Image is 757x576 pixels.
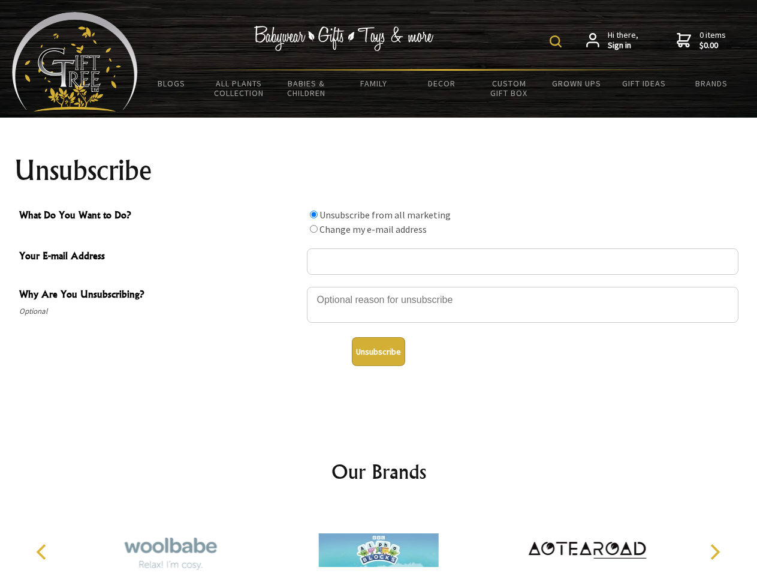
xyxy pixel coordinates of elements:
[699,40,726,51] strong: $0.00
[30,539,56,565] button: Previous
[307,287,738,323] textarea: Why Are You Unsubscribing?
[307,248,738,275] input: Your E-mail Address
[352,337,405,366] button: Unsubscribe
[19,287,301,304] span: Why Are You Unsubscribing?
[550,35,562,47] img: product search
[340,71,408,96] a: Family
[273,71,340,106] a: Babies & Children
[19,208,301,225] span: What Do You Want to Do?
[701,539,728,565] button: Next
[254,26,434,51] img: Babywear - Gifts - Toys & more
[19,248,301,266] span: Your E-mail Address
[475,71,543,106] a: Custom Gift Box
[24,457,734,486] h2: Our Brands
[699,29,726,51] span: 0 items
[677,30,726,51] a: 0 items$0.00
[310,225,318,233] input: What Do You Want to Do?
[310,211,318,218] input: What Do You Want to Do?
[610,71,678,96] a: Gift Ideas
[19,304,301,319] span: Optional
[586,30,638,51] a: Hi there,Sign in
[608,40,638,51] strong: Sign in
[138,71,206,96] a: BLOGS
[206,71,273,106] a: All Plants Collection
[542,71,610,96] a: Grown Ups
[14,156,743,185] h1: Unsubscribe
[12,12,138,112] img: Babyware - Gifts - Toys and more...
[678,71,746,96] a: Brands
[608,30,638,51] span: Hi there,
[319,209,451,221] label: Unsubscribe from all marketing
[319,223,427,235] label: Change my e-mail address
[408,71,475,96] a: Decor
